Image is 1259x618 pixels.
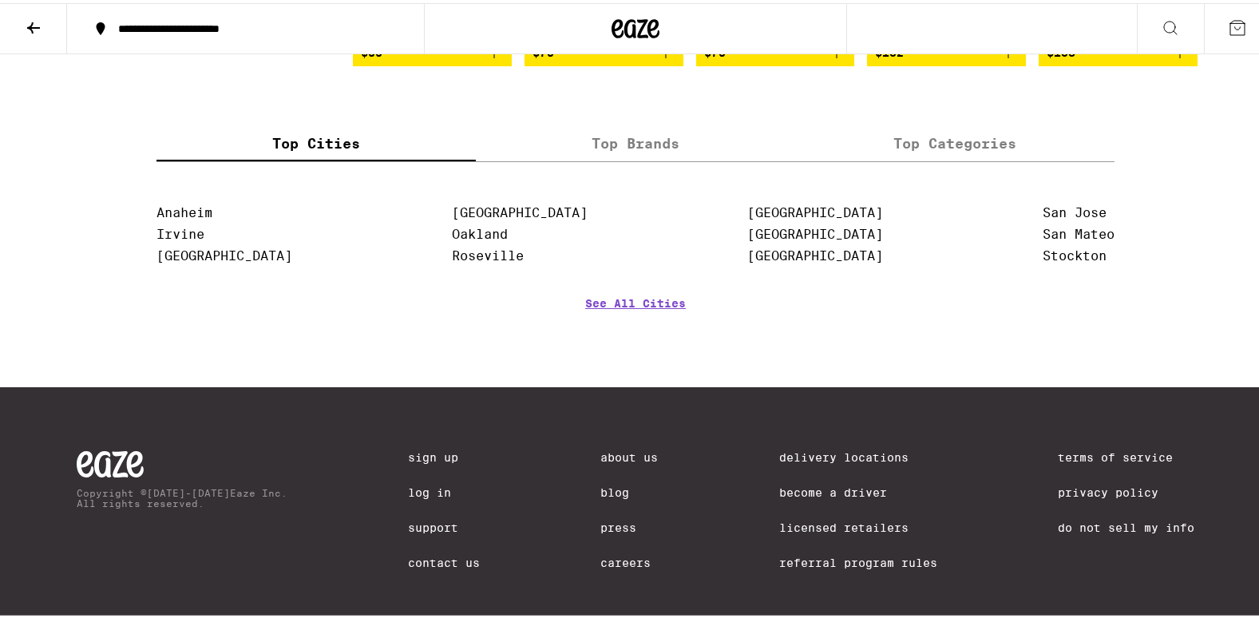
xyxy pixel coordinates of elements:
a: [GEOGRAPHIC_DATA] [747,202,883,217]
a: Press [601,518,659,531]
a: [GEOGRAPHIC_DATA] [747,245,883,260]
a: Referral Program Rules [779,553,937,566]
a: Delivery Locations [779,448,937,461]
a: Licensed Retailers [779,518,937,531]
a: Privacy Policy [1058,483,1194,496]
a: [GEOGRAPHIC_DATA] [747,224,883,239]
label: Top Brands [476,124,795,158]
a: Log In [408,483,480,496]
a: Stockton [1043,245,1107,260]
a: San Mateo [1043,224,1114,239]
a: Anaheim [156,202,212,217]
a: Terms of Service [1058,448,1194,461]
a: Do Not Sell My Info [1058,518,1194,531]
div: tabs [156,124,1114,159]
a: Support [408,518,480,531]
a: Blog [601,483,659,496]
a: Roseville [452,245,524,260]
p: Copyright © [DATE]-[DATE] Eaze Inc. All rights reserved. [77,485,287,505]
span: Hi. Need any help? [10,11,115,24]
a: San Jose [1043,202,1107,217]
a: About Us [601,448,659,461]
label: Top Categories [795,124,1114,158]
a: Sign Up [408,448,480,461]
label: Top Cities [156,124,476,158]
a: See All Cities [585,294,686,353]
a: Oakland [452,224,508,239]
a: Careers [601,553,659,566]
a: Irvine [156,224,204,239]
a: [GEOGRAPHIC_DATA] [156,245,292,260]
a: Contact Us [408,553,480,566]
a: [GEOGRAPHIC_DATA] [452,202,588,217]
a: Become a Driver [779,483,937,496]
